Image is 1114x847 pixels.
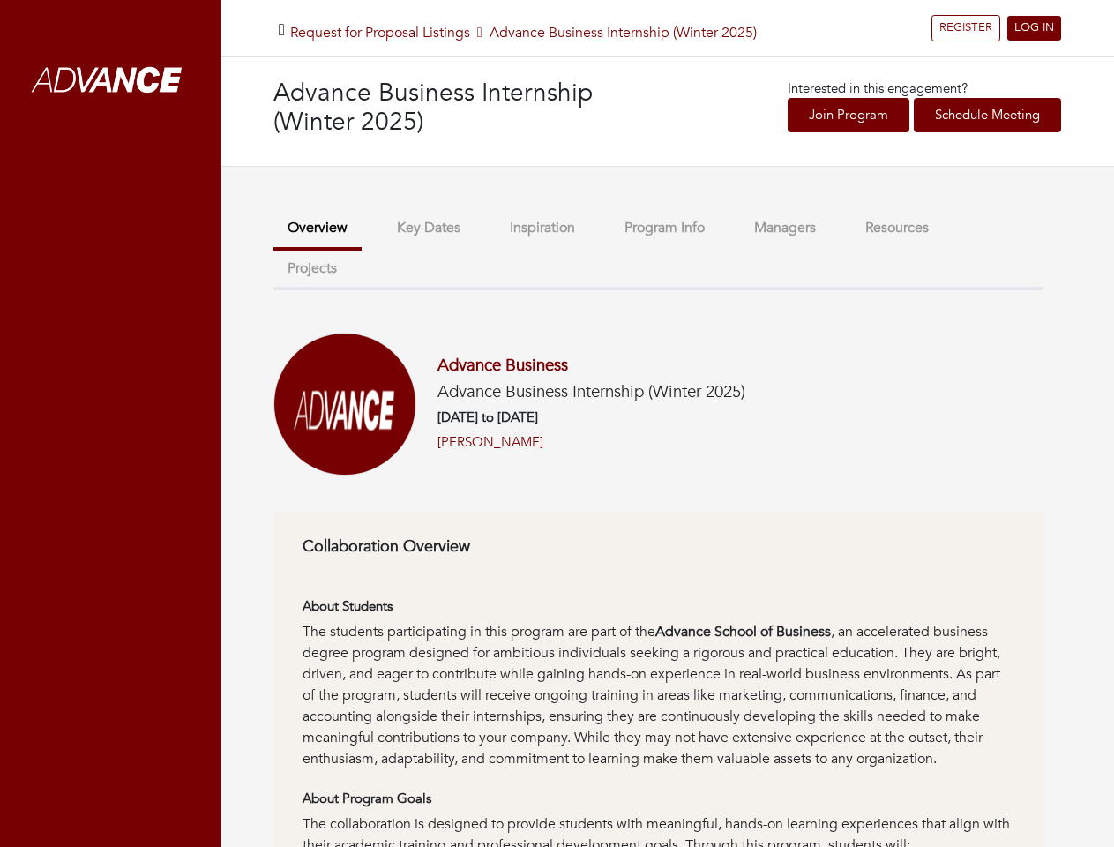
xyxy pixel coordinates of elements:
[931,15,1000,41] a: REGISTER
[290,25,757,41] h5: Advance Business Internship (Winter 2025)
[437,409,745,425] h6: [DATE] to [DATE]
[273,209,362,251] button: Overview
[303,537,1014,557] h6: Collaboration Overview
[496,209,589,247] button: Inspiration
[788,98,909,132] a: Join Program
[1007,16,1061,41] a: LOG IN
[851,209,943,247] button: Resources
[273,79,668,138] h3: Advance Business Internship (Winter 2025)
[655,622,831,641] strong: Advance School of Business
[303,598,1014,614] h6: About Students
[273,250,351,288] button: Projects
[273,333,416,476] img: Screenshot%202025-01-03%20at%2011.33.57%E2%80%AFAM.png
[437,382,745,402] h5: Advance Business Internship (Winter 2025)
[303,621,1014,769] div: The students participating in this program are part of the , an accelerated business degree progr...
[914,98,1061,132] a: Schedule Meeting
[788,79,1061,99] p: Interested in this engagement?
[303,791,1014,806] h6: About Program Goals
[610,209,719,247] button: Program Info
[383,209,475,247] button: Key Dates
[740,209,830,247] button: Managers
[290,23,470,42] a: Request for Proposal Listings
[18,31,203,132] img: whiteAdvanceLogo.png
[437,432,543,453] a: [PERSON_NAME]
[437,354,568,377] a: Advance Business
